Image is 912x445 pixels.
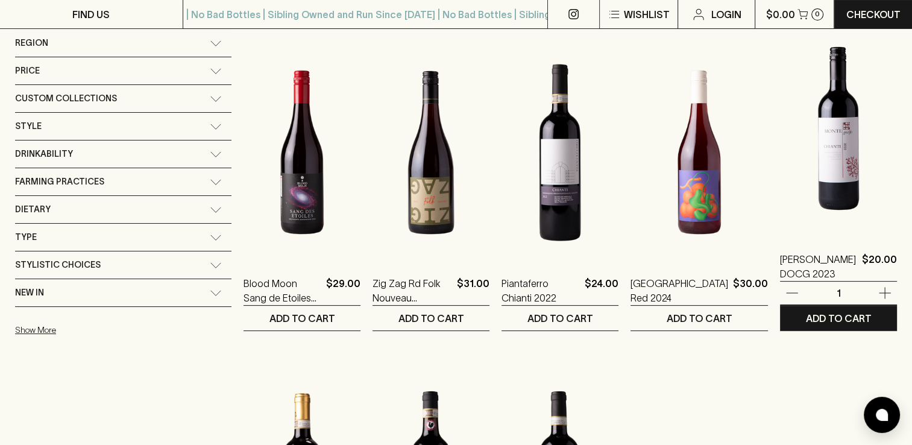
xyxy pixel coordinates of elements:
[15,257,101,273] span: Stylistic Choices
[15,285,44,300] span: New In
[733,276,768,305] p: $30.00
[244,306,360,330] button: ADD TO CART
[780,23,897,234] img: Monteguelfo Chianti DOCG 2023
[502,47,618,258] img: Piantaferro Chianti 2022
[373,47,489,258] img: Zig Zag Rd Folk Nouveau Sangiovese 2023
[15,36,48,51] span: Region
[815,11,820,17] p: 0
[15,196,231,223] div: Dietary
[624,7,670,22] p: Wishlist
[244,276,321,305] a: Blood Moon Sang de Etoiles Sangiovese 2024
[457,276,489,305] p: $31.00
[15,168,231,195] div: Farming Practices
[15,174,104,189] span: Farming Practices
[15,57,231,84] div: Price
[805,311,871,326] p: ADD TO CART
[631,306,768,330] button: ADD TO CART
[15,85,231,112] div: Custom Collections
[15,279,231,306] div: New In
[824,286,853,300] p: 1
[373,306,489,330] button: ADD TO CART
[269,311,335,326] p: ADD TO CART
[15,140,231,168] div: Drinkability
[631,276,728,305] a: [GEOGRAPHIC_DATA] Red 2024
[780,306,897,330] button: ADD TO CART
[15,119,42,134] span: Style
[15,251,231,279] div: Stylistic Choices
[527,311,593,326] p: ADD TO CART
[15,63,40,78] span: Price
[780,252,857,281] a: [PERSON_NAME] DOCG 2023
[711,7,741,22] p: Login
[15,147,73,162] span: Drinkability
[846,7,901,22] p: Checkout
[15,202,51,217] span: Dietary
[244,47,360,258] img: Blood Moon Sang de Etoiles Sangiovese 2024
[326,276,360,305] p: $29.00
[15,318,173,342] button: Show More
[862,252,897,281] p: $20.00
[398,311,464,326] p: ADD TO CART
[666,311,732,326] p: ADD TO CART
[766,7,795,22] p: $0.00
[502,306,618,330] button: ADD TO CART
[585,276,618,305] p: $24.00
[373,276,452,305] a: Zig Zag Rd Folk Nouveau Sangiovese 2023
[502,276,580,305] a: Piantaferro Chianti 2022
[631,47,768,258] img: Parco Valley Light Red 2024
[72,7,110,22] p: FIND US
[15,224,231,251] div: Type
[15,30,231,57] div: Region
[15,230,37,245] span: Type
[15,91,117,106] span: Custom Collections
[15,113,231,140] div: Style
[876,409,888,421] img: bubble-icon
